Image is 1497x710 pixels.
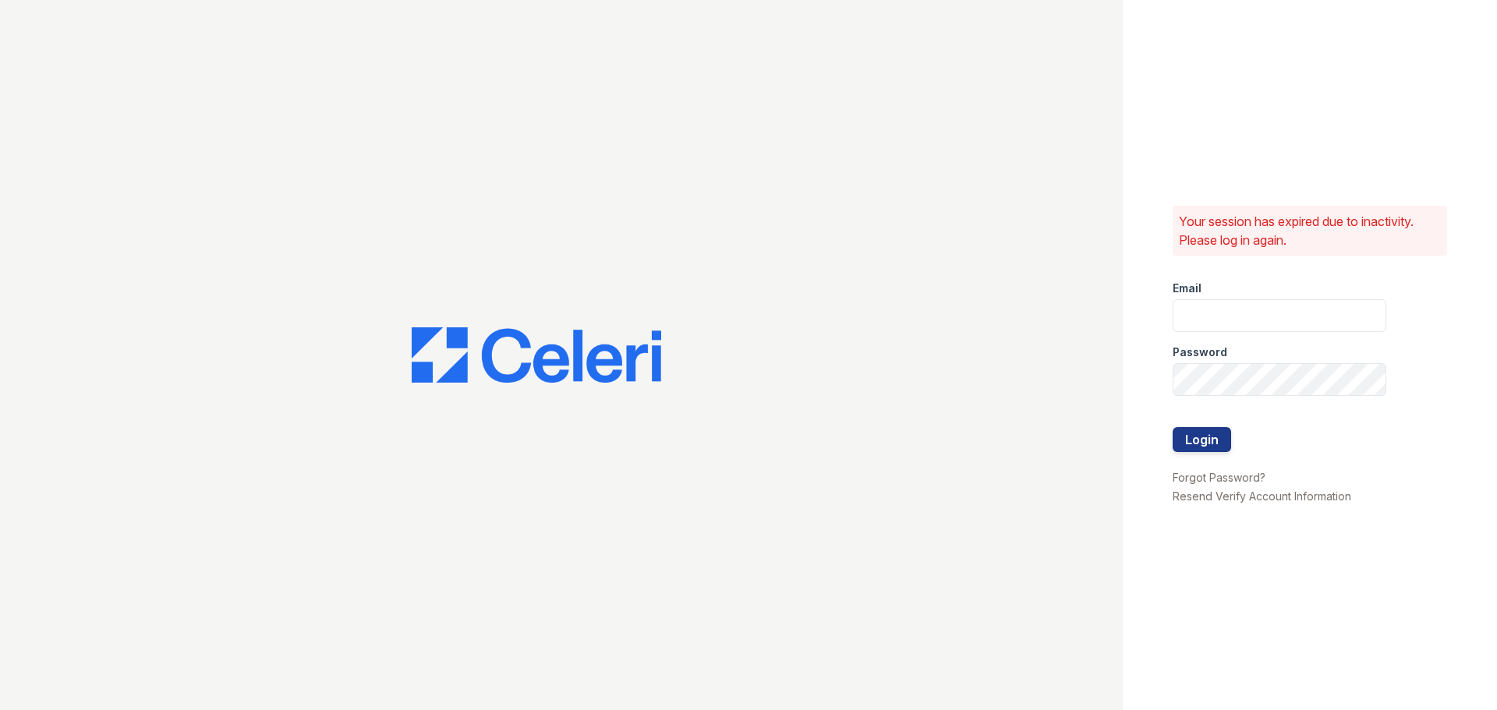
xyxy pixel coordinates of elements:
p: Your session has expired due to inactivity. Please log in again. [1179,212,1441,249]
img: CE_Logo_Blue-a8612792a0a2168367f1c8372b55b34899dd931a85d93a1a3d3e32e68fde9ad4.png [412,327,661,383]
button: Login [1173,427,1231,452]
label: Password [1173,344,1227,360]
label: Email [1173,281,1201,296]
a: Forgot Password? [1173,471,1265,484]
a: Resend Verify Account Information [1173,489,1351,503]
